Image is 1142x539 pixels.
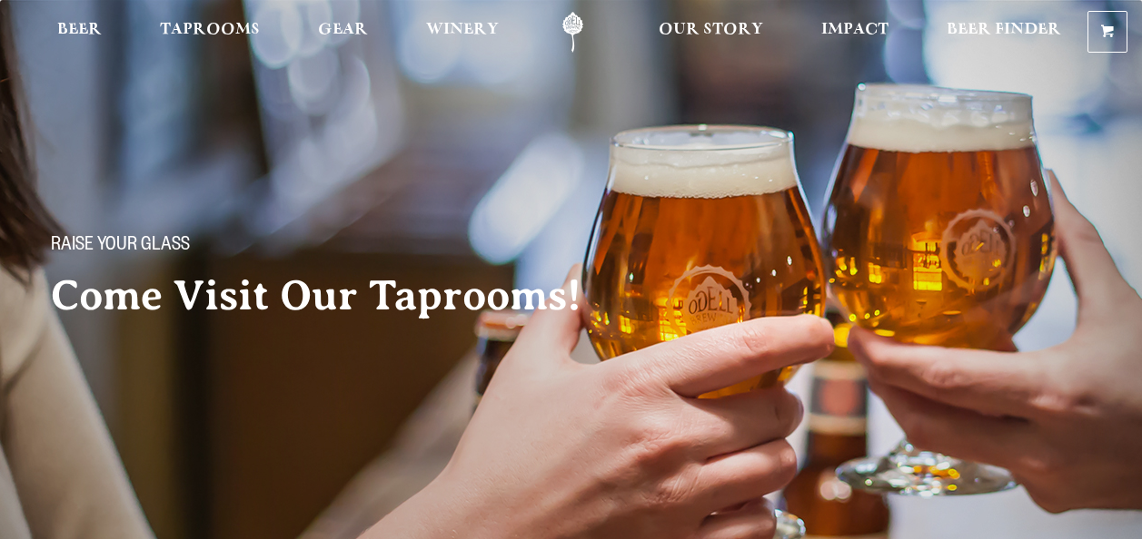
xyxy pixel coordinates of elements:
[414,12,511,53] a: Winery
[306,12,380,53] a: Gear
[647,12,775,53] a: Our Story
[659,23,763,37] span: Our Story
[45,12,114,53] a: Beer
[426,23,499,37] span: Winery
[318,23,368,37] span: Gear
[539,12,607,53] a: Odell Home
[51,273,618,318] h2: Come Visit Our Taprooms!
[935,12,1073,53] a: Beer Finder
[947,23,1061,37] span: Beer Finder
[51,235,190,259] span: Raise your glass
[57,23,102,37] span: Beer
[821,23,889,37] span: Impact
[160,23,260,37] span: Taprooms
[148,12,272,53] a: Taprooms
[809,12,900,53] a: Impact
